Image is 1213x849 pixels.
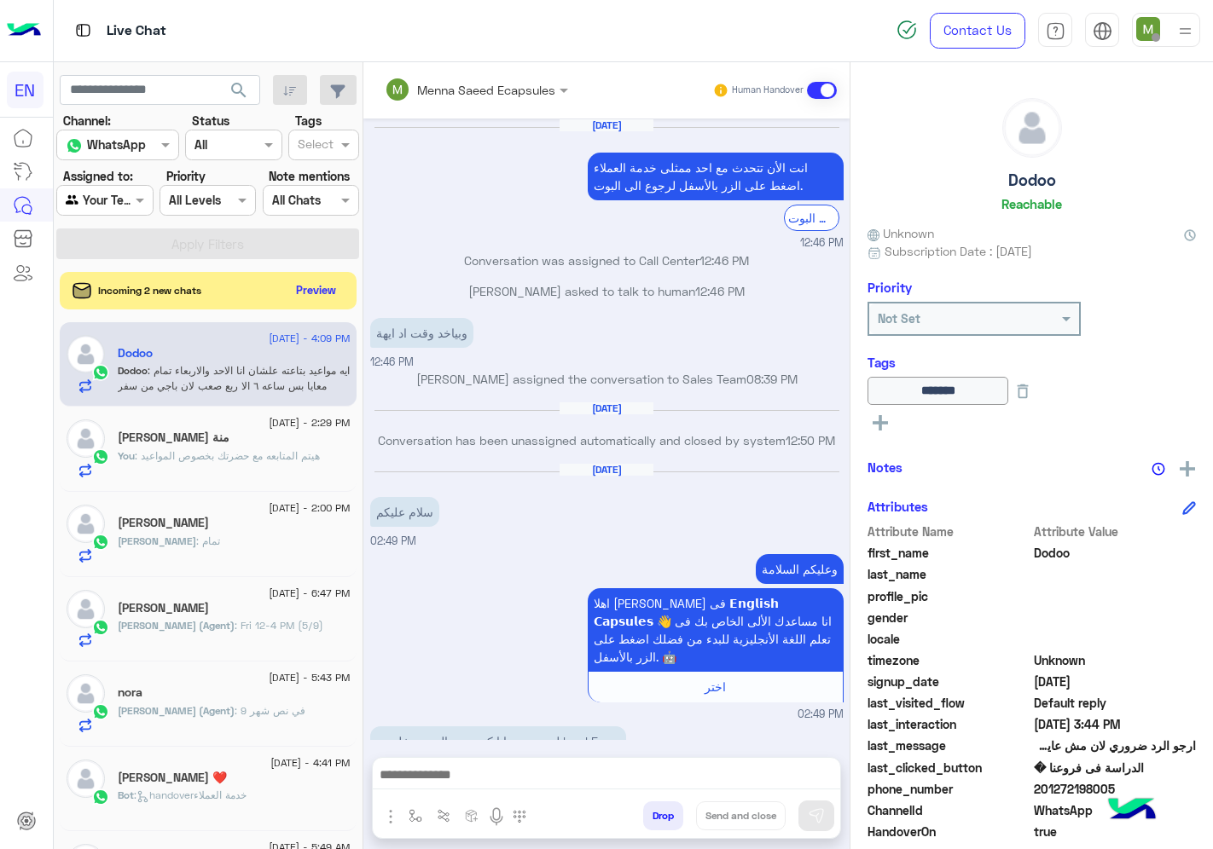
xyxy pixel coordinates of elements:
[1046,21,1065,41] img: tab
[370,282,844,300] p: [PERSON_NAME] asked to talk to human
[192,112,229,130] label: Status
[92,788,109,806] img: WhatsApp
[868,355,1196,370] h6: Tags
[695,284,745,298] span: 12:46 PM
[118,346,153,361] h5: Dodoo
[1001,196,1062,211] h6: Reachable
[92,703,109,720] img: WhatsApp
[756,554,844,584] p: 1/9/2025, 2:49 PM
[92,619,109,636] img: WhatsApp
[107,20,166,43] p: Live Chat
[270,755,350,771] span: [DATE] - 4:41 PM
[1034,673,1197,690] span: 2025-06-29T12:18:22.568Z
[588,588,844,672] p: 1/9/2025, 2:49 PM
[930,13,1025,49] a: Contact Us
[868,544,1030,562] span: first_name
[786,433,835,448] span: 12:50 PM
[7,13,41,49] img: Logo
[269,415,350,430] span: [DATE] - 2:29 PM
[98,283,201,298] span: Incoming 2 new chats
[229,80,249,101] span: search
[560,402,653,414] h6: [DATE]
[67,419,105,458] img: defaultAdmin.png
[118,619,235,632] span: [PERSON_NAME] (Agent)
[868,759,1030,777] span: last_clicked_button
[784,205,839,231] div: الرجوع الى البوت
[118,771,227,785] h5: Mona Mostafa ❤️
[370,726,626,828] p: 1/9/2025, 2:51 PM
[868,736,1030,754] span: last_message
[643,801,683,830] button: Drop
[118,601,209,615] h5: Mohamed Gad
[1180,461,1195,476] img: add
[118,449,135,462] span: You
[588,153,844,200] p: 27/8/2025, 12:46 PM
[92,534,109,551] img: WhatsApp
[868,587,1030,605] span: profile_pic
[118,534,196,547] span: [PERSON_NAME]
[1034,651,1197,669] span: Unknown
[402,801,430,829] button: select flow
[868,673,1030,690] span: signup_date
[868,609,1030,627] span: gender
[218,75,260,112] button: search
[134,788,247,801] span: : handoverخدمة العملاء
[437,809,450,823] img: Trigger scenario
[1034,544,1197,562] span: Dodoo
[370,370,844,388] p: [PERSON_NAME] assigned the conversation to Sales Team
[1175,20,1196,42] img: profile
[67,590,105,628] img: defaultAdmin.png
[118,516,209,530] h5: Yousef Abdelfattah
[269,500,350,516] span: [DATE] - 2:00 PM
[1034,609,1197,627] span: null
[409,809,422,823] img: select flow
[868,499,928,514] h6: Attributes
[166,167,206,185] label: Priority
[63,112,111,130] label: Channel:
[560,464,653,476] h6: [DATE]
[705,679,726,694] span: اختر
[118,685,142,700] h5: nora
[746,372,798,386] span: 08:39 PM
[118,364,350,392] span: ايه مواعيد بتاعته علشان انا الاحد والاربعاء تمام معايا بس ساعه ٦ الا ربع صعب لان باجي من سفر
[1034,630,1197,648] span: null
[808,807,825,824] img: send message
[465,809,479,823] img: create order
[1008,170,1056,190] h5: Dodoo
[118,364,148,377] span: Dodoo
[868,224,934,242] span: Unknown
[1034,759,1197,777] span: الدراسة فى فروعنا �
[798,707,844,723] span: 02:49 PM
[269,670,350,685] span: [DATE] - 5:43 PM
[696,801,786,830] button: Send and close
[7,72,44,108] div: EN
[370,431,844,449] p: Conversation has been unassigned automatically and closed by system
[1034,801,1197,819] span: 2
[370,497,439,527] p: 1/9/2025, 2:49 PM
[1093,21,1112,41] img: tab
[560,119,653,131] h6: [DATE]
[868,694,1030,712] span: last_visited_flow
[370,318,473,348] p: 27/8/2025, 12:46 PM
[1038,13,1072,49] a: tab
[92,448,109,465] img: WhatsApp
[289,278,344,303] button: Preview
[370,534,416,547] span: 02:49 PM
[135,449,320,462] span: هيتم المتابعه مع حضرتك بخصوص المواعيد
[380,806,401,827] img: send attachment
[56,228,359,259] button: Apply Filters
[732,84,804,97] small: Human Handover
[1034,715,1197,733] span: 2025-09-01T12:44:19.595Z
[1034,780,1197,798] span: 201272198005
[868,651,1030,669] span: timezone
[868,801,1030,819] span: ChannelId
[269,331,350,346] span: [DATE] - 4:09 PM
[430,801,458,829] button: Trigger scenario
[1034,823,1197,840] span: true
[67,674,105,713] img: defaultAdmin.png
[73,20,94,41] img: tab
[513,810,526,823] img: make a call
[118,788,134,801] span: Bot
[868,715,1030,733] span: last_interaction
[868,630,1030,648] span: locale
